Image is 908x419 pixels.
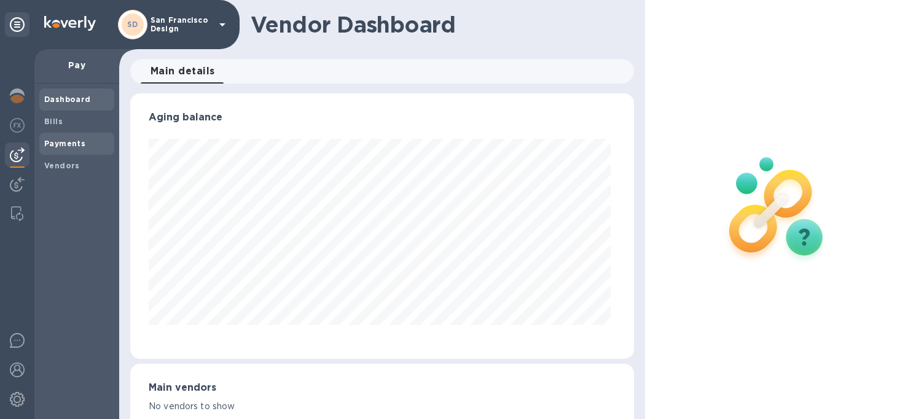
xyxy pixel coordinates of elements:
[44,139,85,148] b: Payments
[149,400,616,413] p: No vendors to show
[149,382,616,394] h3: Main vendors
[44,117,63,126] b: Bills
[127,20,138,29] b: SD
[151,63,215,80] span: Main details
[251,12,625,37] h1: Vendor Dashboard
[5,12,29,37] div: Unpin categories
[10,118,25,133] img: Foreign exchange
[151,16,212,33] p: San Francisco Design
[44,95,91,104] b: Dashboard
[149,112,616,123] h3: Aging balance
[44,16,96,31] img: Logo
[44,161,80,170] b: Vendors
[44,59,109,71] p: Pay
